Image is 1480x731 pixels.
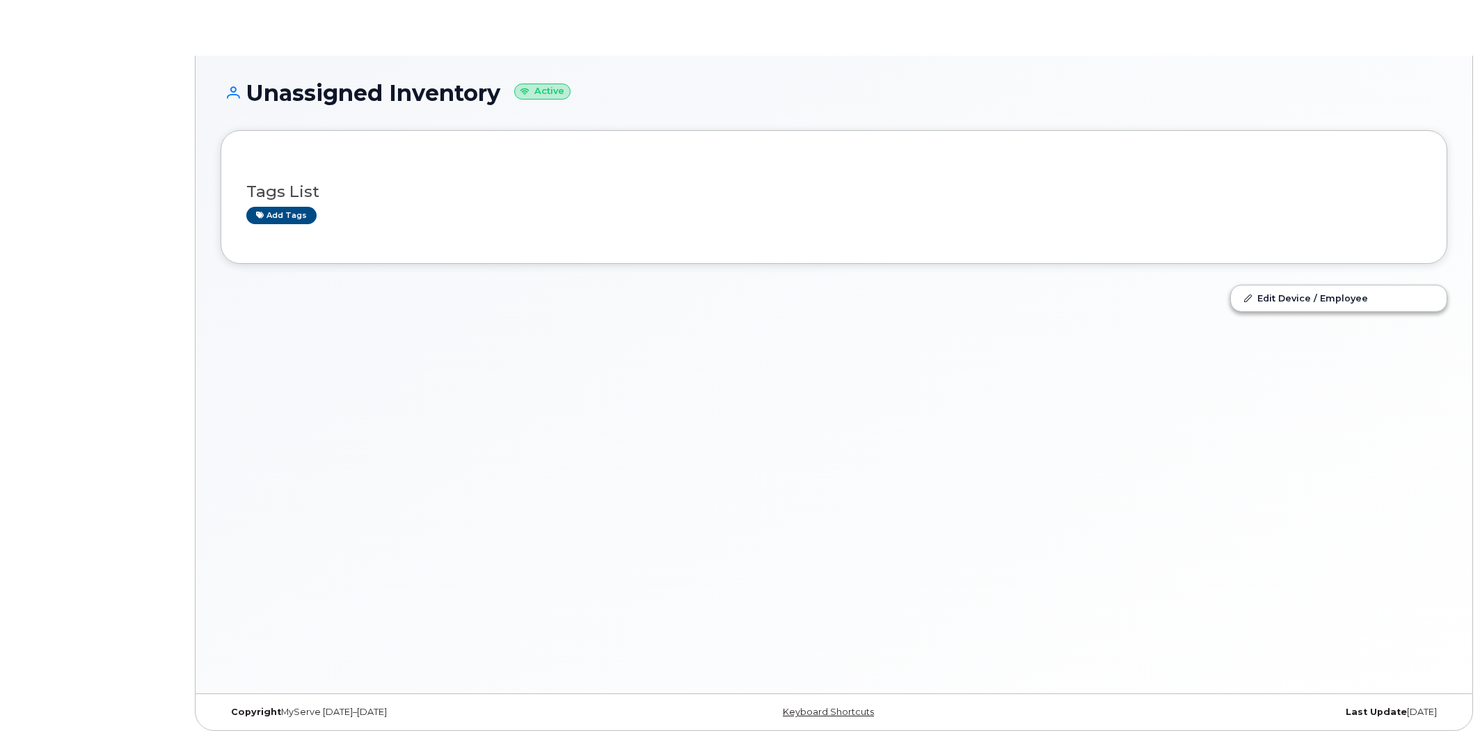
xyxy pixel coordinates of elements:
[221,81,1447,105] h1: Unassigned Inventory
[1346,707,1407,717] strong: Last Update
[783,707,874,717] a: Keyboard Shortcuts
[246,183,1422,201] h3: Tags List
[231,707,281,717] strong: Copyright
[1038,707,1447,718] div: [DATE]
[1231,285,1447,311] a: Edit Device / Employee
[221,707,630,718] div: MyServe [DATE]–[DATE]
[246,207,317,224] a: Add tags
[514,84,571,100] small: Active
